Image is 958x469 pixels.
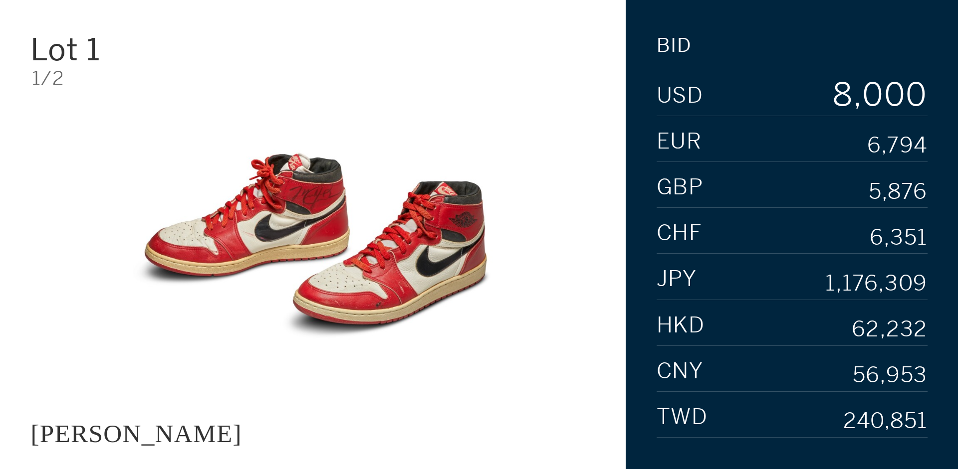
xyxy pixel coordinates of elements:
[657,222,703,244] span: CHF
[853,365,928,387] div: 56,953
[869,181,928,203] div: 5,876
[100,103,526,387] img: JACQUES MAJORELLE
[906,79,928,111] div: 0
[867,135,928,157] div: 6,794
[862,79,884,111] div: 0
[831,111,853,143] div: 9
[843,411,928,433] div: 240,851
[657,131,702,153] span: EUR
[30,419,241,448] div: [PERSON_NAME]
[870,227,928,249] div: 6,351
[30,34,219,65] div: Lot 1
[657,360,704,382] span: CNY
[657,406,708,428] span: TWD
[884,79,906,111] div: 0
[657,36,692,55] div: Bid
[825,273,928,295] div: 1,176,309
[657,314,705,336] span: HKD
[657,85,704,107] span: USD
[831,79,853,111] div: 8
[657,176,704,198] span: GBP
[32,69,595,88] div: 1/2
[852,318,928,340] div: 62,232
[657,268,697,290] span: JPY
